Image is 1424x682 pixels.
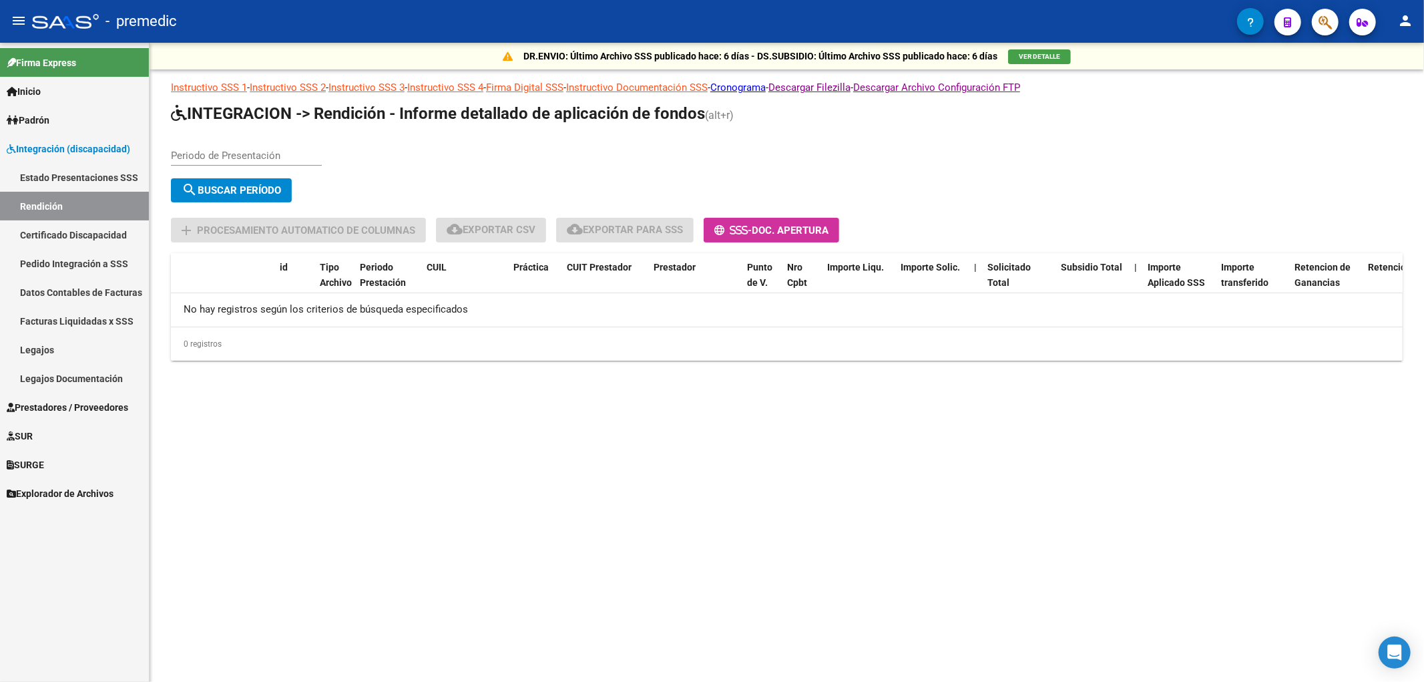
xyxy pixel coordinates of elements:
span: Procesamiento automatico de columnas [197,224,415,236]
datatable-header-cell: Tipo Archivo [314,253,354,312]
a: Instructivo SSS 4 [407,81,483,94]
button: Exportar para SSS [556,218,694,242]
a: Firma Digital SSS [486,81,563,94]
mat-icon: add [178,222,194,238]
datatable-header-cell: Importe Liqu. [822,253,895,312]
span: Importe transferido [1221,262,1268,288]
span: Práctica [513,262,549,273]
span: Prestador [654,262,696,273]
span: - premedic [105,7,177,36]
span: Solicitado Total [987,262,1031,288]
a: Cronograma [710,81,766,94]
span: id [280,262,288,273]
button: Procesamiento automatico de columnas [171,218,426,242]
datatable-header-cell: Importe Solic. [895,253,969,312]
div: No hay registros según los criterios de búsqueda especificados [171,293,1403,327]
datatable-header-cell: Importe Aplicado SSS [1142,253,1216,312]
datatable-header-cell: Punto de V. [742,253,782,312]
span: Prestadores / Proveedores [7,400,128,415]
span: | [974,262,977,273]
span: Punto de V. [747,262,772,288]
datatable-header-cell: CUIL [421,253,508,312]
span: Importe Solic. [901,262,960,273]
div: 0 registros [171,327,1403,361]
span: Explorador de Archivos [7,486,113,501]
span: Inicio [7,84,41,99]
span: Exportar para SSS [567,224,683,236]
mat-icon: cloud_download [567,221,583,237]
a: Instructivo Documentación SSS [566,81,708,94]
span: (alt+r) [705,109,734,122]
datatable-header-cell: | [969,253,982,312]
datatable-header-cell: Nro Cpbt [782,253,822,312]
span: CUIL [427,262,447,273]
span: Subsidio Total [1061,262,1122,273]
span: | [1134,262,1137,273]
datatable-header-cell: Subsidio Total [1055,253,1129,312]
span: Buscar Período [182,184,281,196]
span: Integración (discapacidad) [7,142,130,156]
a: Descargar Archivo Configuración FTP [853,81,1020,94]
datatable-header-cell: Periodo Prestación [354,253,421,312]
span: Nro Cpbt [787,262,807,288]
span: Tipo Archivo [320,262,352,288]
span: Doc. Apertura [752,224,828,236]
span: Exportar CSV [447,224,535,236]
span: INTEGRACION -> Rendición - Informe detallado de aplicación de fondos [171,104,705,123]
a: Instructivo SSS 3 [328,81,405,94]
datatable-header-cell: Práctica [508,253,561,312]
div: Open Intercom Messenger [1379,637,1411,669]
a: Instructivo SSS 2 [250,81,326,94]
mat-icon: person [1397,13,1413,29]
a: Instructivo SSS 1 [171,81,247,94]
span: Firma Express [7,55,76,70]
mat-icon: cloud_download [447,221,463,237]
span: SUR [7,429,33,444]
span: Importe Aplicado SSS [1148,262,1205,288]
datatable-header-cell: Prestador [648,253,742,312]
span: Periodo Prestación [360,262,406,288]
p: - - - - - - - - [171,80,1403,95]
a: Descargar Filezilla [768,81,851,94]
span: Padrón [7,113,49,128]
button: VER DETALLE [1008,49,1071,64]
datatable-header-cell: | [1129,253,1142,312]
span: - [714,224,752,236]
p: DR.ENVIO: Último Archivo SSS publicado hace: 6 días - DS.SUBSIDIO: Último Archivo SSS publicado h... [523,49,997,63]
datatable-header-cell: CUIT Prestador [561,253,648,312]
datatable-header-cell: Importe transferido [1216,253,1289,312]
datatable-header-cell: id [274,253,314,312]
span: VER DETALLE [1019,53,1060,60]
span: SURGE [7,458,44,472]
datatable-header-cell: Solicitado Total [982,253,1055,312]
span: Importe Liqu. [827,262,884,273]
span: Retencion de Ganancias [1294,262,1351,288]
button: Buscar Período [171,178,292,202]
button: Exportar CSV [436,218,546,242]
button: -Doc. Apertura [704,218,839,242]
mat-icon: menu [11,13,27,29]
mat-icon: search [182,182,198,198]
datatable-header-cell: Retencion de Ganancias [1289,253,1363,312]
span: CUIT Prestador [567,262,632,273]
